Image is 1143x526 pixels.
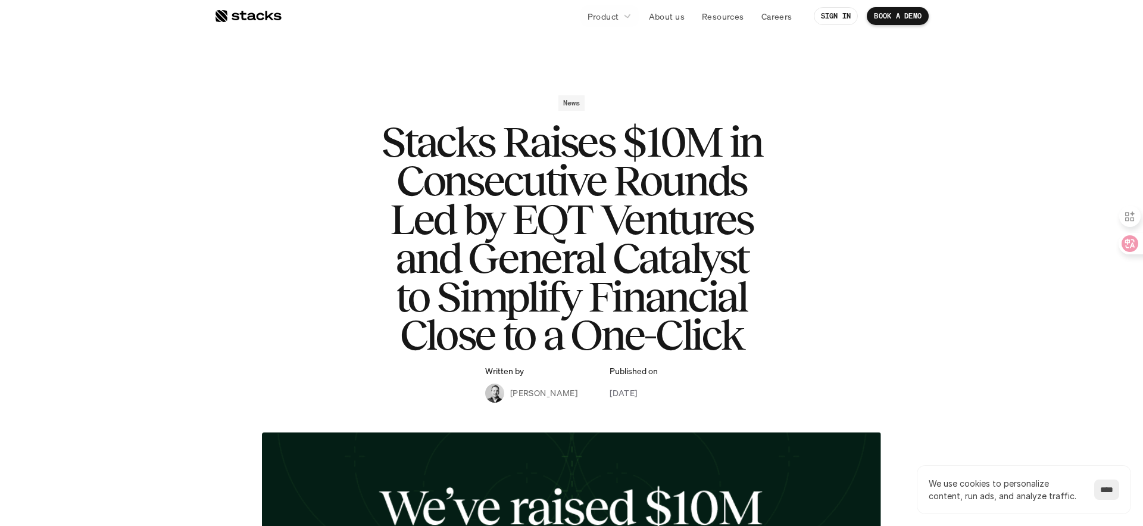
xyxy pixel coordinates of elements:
p: Product [588,10,619,23]
h2: News [563,99,580,107]
a: Privacy Policy [140,227,193,235]
p: Written by [485,366,524,376]
p: About us [649,10,685,23]
a: SIGN IN [814,7,858,25]
h1: Stacks Raises $10M in Consecutive Rounds Led by EQT Ventures and General Catalyst to Simplify Fin... [333,123,810,354]
a: Resources [695,5,751,27]
p: Careers [761,10,792,23]
img: Albert [485,384,504,403]
p: [PERSON_NAME] [510,387,577,399]
p: [DATE] [610,387,638,399]
p: We use cookies to personalize content, run ads, and analyze traffic. [929,477,1082,502]
a: About us [642,5,692,27]
p: BOOK A DEMO [874,12,922,20]
a: Careers [754,5,800,27]
p: SIGN IN [821,12,851,20]
p: Resources [702,10,744,23]
p: Published on [610,366,658,376]
a: BOOK A DEMO [867,7,929,25]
